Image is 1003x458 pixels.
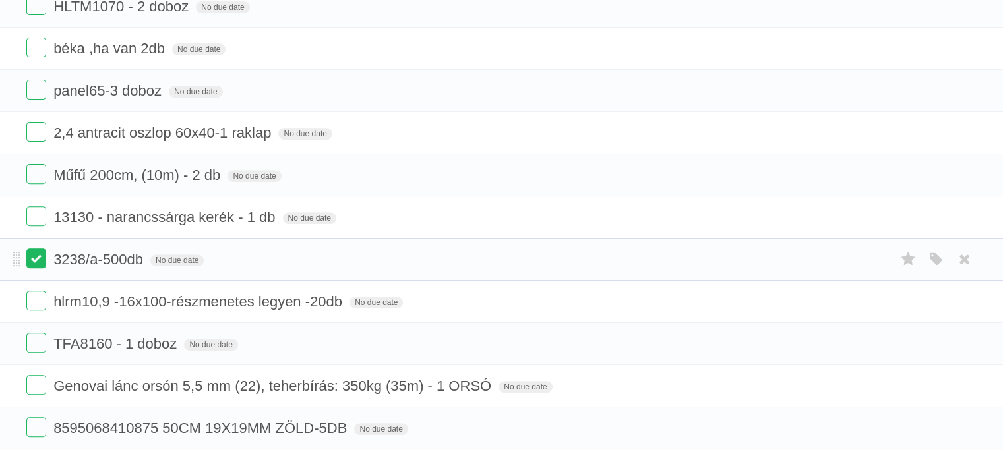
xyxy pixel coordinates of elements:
span: béka ,ha van 2db [53,40,168,57]
span: No due date [172,43,226,55]
span: Genovai lánc orsón 5,5 mm (22), teherbírás: 350kg (35m) - 1 ORSÓ [53,378,495,394]
span: No due date [228,170,281,182]
label: Done [26,333,46,353]
span: hlrm10,9 -16x100-részmenetes legyen -20db [53,293,346,310]
label: Done [26,206,46,226]
span: No due date [354,423,408,435]
span: No due date [184,339,237,351]
span: No due date [350,297,403,308]
label: Star task [896,248,921,270]
span: No due date [150,254,204,266]
label: Done [26,164,46,184]
span: No due date [278,128,332,140]
span: No due date [283,212,336,224]
label: Done [26,122,46,142]
span: No due date [169,86,222,98]
label: Done [26,291,46,310]
label: Done [26,417,46,437]
span: 13130 - narancssárga kerék - 1 db [53,209,278,225]
span: Műfű 200cm, (10m) - 2 db [53,167,224,183]
span: panel65-3 doboz [53,82,165,99]
span: No due date [499,381,552,393]
label: Done [26,375,46,395]
span: 3238/a-500db [53,251,146,268]
span: No due date [196,1,249,13]
label: Done [26,38,46,57]
span: TFA8160 - 1 doboz [53,335,180,352]
span: 8595068410875 50CM 19X19MM ZÖLD-5DB [53,420,350,436]
label: Done [26,80,46,100]
span: 2,4 antracit oszlop 60x40-1 raklap [53,125,274,141]
label: Done [26,248,46,268]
